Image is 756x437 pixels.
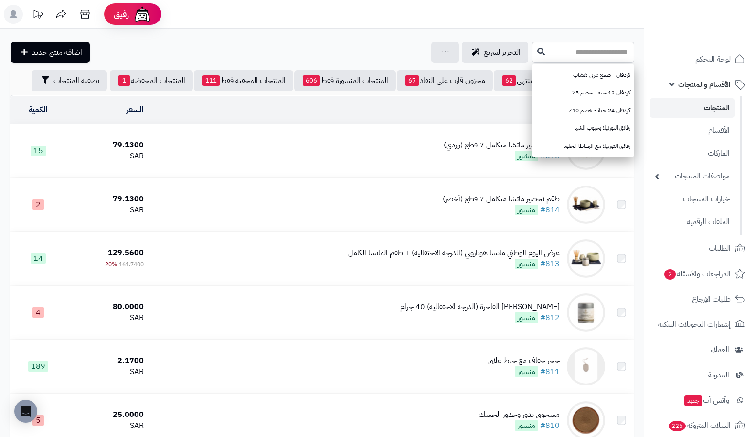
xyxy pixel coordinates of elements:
span: 161.7400 [119,260,144,269]
div: 25.0000 [71,409,144,420]
a: وآتس آبجديد [650,389,750,412]
span: 189 [28,361,48,372]
span: 14 [31,253,46,264]
a: العملاء [650,338,750,361]
a: المراجعات والأسئلة2 [650,262,750,285]
a: رقائق التورتيلا بحبوب الشيا [532,119,634,137]
a: #813 [540,258,560,270]
img: ماتشا هوتاروبي الفاخرة (الدرجة الاحتفالية) 40 جرام [567,293,605,332]
span: إشعارات التحويلات البنكية [658,318,731,331]
span: طلبات الإرجاع [692,292,731,306]
div: SAR [71,420,144,431]
span: الطلبات [709,242,731,255]
span: المدونة [708,368,729,382]
span: الأقسام والمنتجات [678,78,731,91]
span: 606 [303,75,320,86]
span: 62 [502,75,516,86]
a: المنتجات [650,98,735,118]
div: 80.0000 [71,302,144,312]
a: الماركات [650,143,735,164]
span: المراجعات والأسئلة [663,267,731,281]
a: المنتجات المخفضة1 [110,70,193,91]
div: SAR [71,205,144,216]
a: الكمية [29,104,48,115]
div: [PERSON_NAME] الفاخرة (الدرجة الاحتفالية) 40 جرام [400,302,560,312]
span: 2 [32,199,44,210]
span: منشور [515,205,538,215]
a: #814 [540,204,560,216]
a: الأقسام [650,120,735,141]
a: الطلبات [650,237,750,260]
span: لوحة التحكم [695,52,731,66]
span: السلات المتروكة [668,419,731,432]
a: طلبات الإرجاع [650,288,750,311]
div: SAR [71,312,144,323]
img: ai-face.png [133,5,152,24]
span: 1 [118,75,130,86]
div: عرض اليوم الوطني ماتشا هوتاروبي (الدرجة الاحتفالية) + طقم الماتشا الكامل [348,248,560,259]
span: 15 [31,146,46,156]
span: 129.5600 [108,247,144,259]
a: الملفات الرقمية [650,212,735,232]
span: رفيق [114,9,129,20]
a: لوحة التحكم [650,48,750,71]
a: كردفان 12 حبة - خصم 5٪ [532,84,634,102]
div: طقم تحضير ماتشا متكامل 7 قطع (وردي) [444,140,560,151]
span: منشور [515,420,538,431]
a: السعر [126,104,144,115]
a: #812 [540,312,560,323]
div: حجر خفاف مع خيط علاق [488,355,560,366]
span: منشور [515,151,538,161]
a: إشعارات التحويلات البنكية [650,313,750,336]
span: منشور [515,312,538,323]
img: logo-2.png [691,24,747,44]
span: منشور [515,259,538,269]
span: منشور [515,366,538,377]
a: مخزون منتهي62 [494,70,564,91]
span: 67 [405,75,419,86]
span: وآتس آب [683,394,729,407]
div: 2.1700 [71,355,144,366]
a: المدونة [650,364,750,386]
span: 4 [32,307,44,318]
span: التحرير لسريع [484,47,521,58]
a: المنتجات المخفية فقط111 [194,70,293,91]
a: مواصفات المنتجات [650,166,735,187]
a: #811 [540,366,560,377]
a: كردفان 24 حبة - خصم 10٪ [532,102,634,119]
a: رقائق التورتيلا مع البطاطا الحلوة [532,137,634,155]
span: 5 [32,415,44,426]
span: 2 [664,269,676,280]
span: اضافة منتج جديد [32,47,82,58]
a: التحرير لسريع [462,42,528,63]
span: تصفية المنتجات [53,75,99,86]
div: مسحوق بذور وجذور الحسك [479,409,560,420]
span: 225 [669,421,686,431]
div: Open Intercom Messenger [14,400,37,423]
a: السلات المتروكة225 [650,414,750,437]
span: العملاء [711,343,729,356]
img: حجر خفاف مع خيط علاق [567,347,605,385]
a: مخزون قارب على النفاذ67 [397,70,493,91]
div: 79.1300 [71,140,144,151]
div: SAR [71,151,144,162]
a: المنتجات المنشورة فقط606 [294,70,396,91]
div: طقم تحضير ماتشا متكامل 7 قطع (أخضر) [443,194,560,205]
a: خيارات المنتجات [650,189,735,209]
button: تصفية المنتجات [32,70,107,91]
span: جديد [684,395,702,406]
img: طقم تحضير ماتشا متكامل 7 قطع (أخضر) [567,186,605,224]
a: تحديثات المنصة [25,5,49,26]
span: 20% [105,260,117,269]
div: 79.1300 [71,194,144,205]
a: #810 [540,420,560,431]
span: 111 [202,75,220,86]
a: اضافة منتج جديد [11,42,90,63]
a: كردفان - صمغ عربي هشاب [532,66,634,84]
div: SAR [71,366,144,377]
img: عرض اليوم الوطني ماتشا هوتاروبي (الدرجة الاحتفالية) + طقم الماتشا الكامل [567,239,605,278]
